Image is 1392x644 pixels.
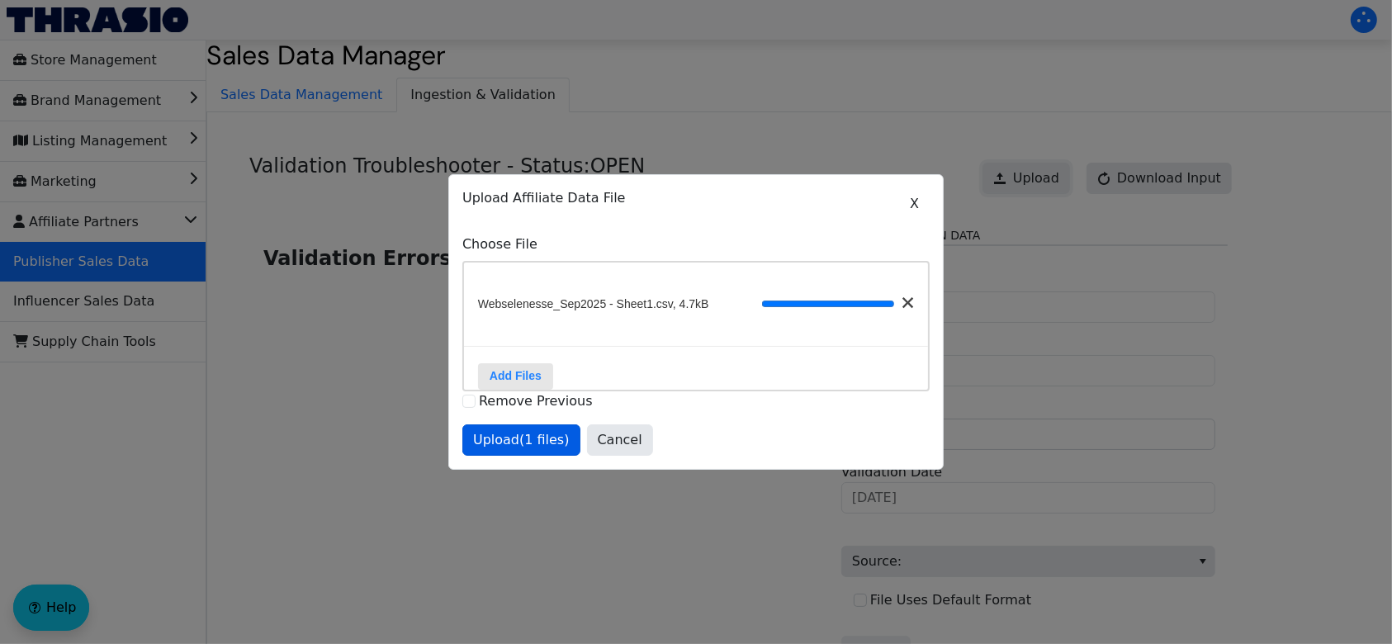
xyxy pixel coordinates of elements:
span: Cancel [598,430,642,450]
label: Remove Previous [479,393,593,409]
button: X [899,188,930,220]
label: Add Files [478,363,553,390]
span: Webselenesse_Sep2025 - Sheet1.csv, 4.7kB [478,296,709,313]
button: Cancel [587,424,653,456]
span: Upload (1 files) [473,430,570,450]
label: Choose File [462,234,930,254]
button: Upload(1 files) [462,424,580,456]
span: X [910,194,919,214]
p: Upload Affiliate Data File [462,188,930,208]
